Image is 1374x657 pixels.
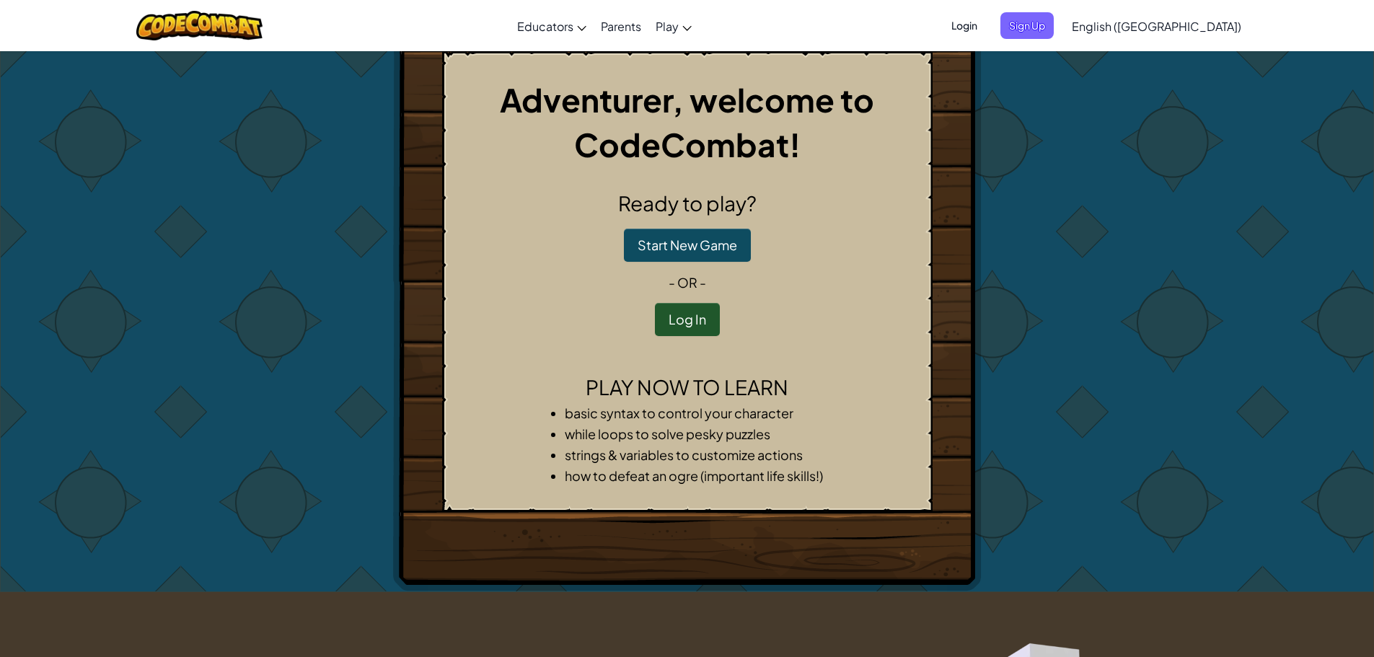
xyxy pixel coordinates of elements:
[655,303,720,336] button: Log In
[943,12,986,39] button: Login
[136,11,263,40] img: CodeCombat logo
[1065,6,1249,45] a: English ([GEOGRAPHIC_DATA])
[454,188,920,219] h2: Ready to play?
[454,372,920,402] h2: Play now to learn
[697,274,706,291] span: -
[565,423,839,444] li: while loops to solve pesky puzzles
[517,19,573,34] span: Educators
[624,229,751,262] button: Start New Game
[594,6,648,45] a: Parents
[565,402,839,423] li: basic syntax to control your character
[1072,19,1241,34] span: English ([GEOGRAPHIC_DATA])
[1000,12,1054,39] button: Sign Up
[656,19,679,34] span: Play
[454,77,920,167] h1: Adventurer, welcome to CodeCombat!
[565,444,839,465] li: strings & variables to customize actions
[669,274,677,291] span: -
[510,6,594,45] a: Educators
[677,274,697,291] span: or
[648,6,699,45] a: Play
[565,465,839,486] li: how to defeat an ogre (important life skills!)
